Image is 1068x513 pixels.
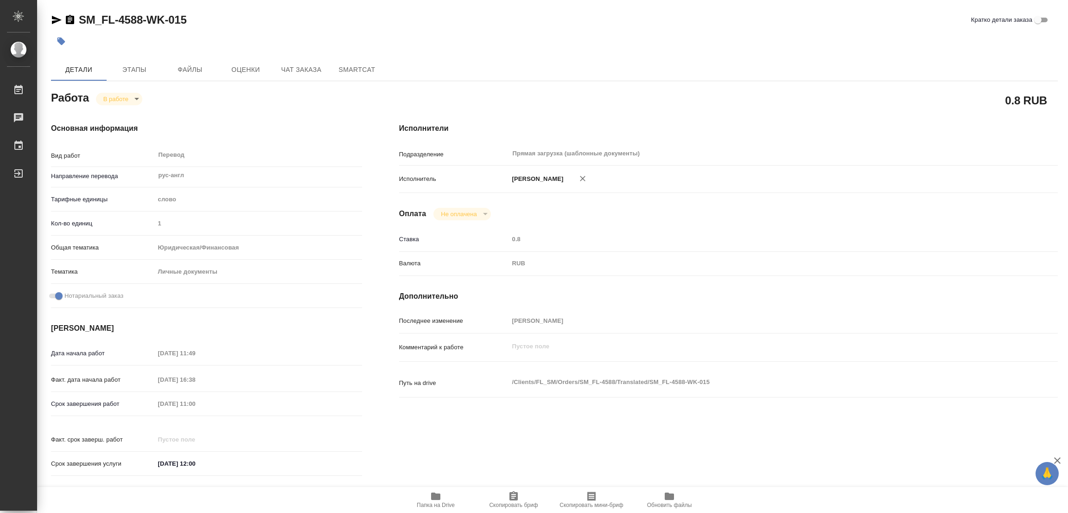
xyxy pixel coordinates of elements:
[51,399,155,409] p: Срок завершения работ
[51,243,155,252] p: Общая тематика
[489,502,538,508] span: Скопировать бриф
[79,13,187,26] a: SM_FL-4588-WK-015
[96,93,142,105] div: В работе
[399,343,509,352] p: Комментарий к работе
[64,291,123,301] span: Нотариальный заказ
[155,457,236,470] input: ✎ Введи что-нибудь
[51,459,155,468] p: Срок завершения услуги
[399,208,426,219] h4: Оплата
[112,64,157,76] span: Этапы
[155,373,236,386] input: Пустое поле
[509,232,1003,246] input: Пустое поле
[509,374,1003,390] textarea: /Clients/FL_SM/Orders/SM_FL-4588/Translated/SM_FL-4588-WK-015
[509,314,1003,327] input: Пустое поле
[438,210,479,218] button: Не оплачена
[1005,92,1047,108] h2: 0.8 RUB
[417,502,455,508] span: Папка на Drive
[64,14,76,26] button: Скопировать ссылку
[155,264,362,280] div: Личные документы
[1039,464,1055,483] span: 🙏
[559,502,623,508] span: Скопировать мини-бриф
[971,15,1032,25] span: Кратко детали заказа
[630,487,708,513] button: Обновить файлы
[155,192,362,207] div: слово
[155,240,362,256] div: Юридическая/Финансовая
[223,64,268,76] span: Оценки
[155,346,236,360] input: Пустое поле
[51,375,155,385] p: Факт. дата начала работ
[51,31,71,51] button: Добавить тэг
[51,219,155,228] p: Кол-во единиц
[509,256,1003,271] div: RUB
[279,64,324,76] span: Чат заказа
[647,502,692,508] span: Обновить файлы
[155,433,236,446] input: Пустое поле
[155,397,236,410] input: Пустое поле
[475,487,553,513] button: Скопировать бриф
[51,349,155,358] p: Дата начала работ
[399,174,509,184] p: Исполнитель
[397,487,475,513] button: Папка на Drive
[51,172,155,181] p: Направление перевода
[399,316,509,326] p: Последнее изменение
[51,195,155,204] p: Тарифные единицы
[57,64,101,76] span: Детали
[433,208,490,220] div: В работе
[509,174,564,184] p: [PERSON_NAME]
[51,151,155,160] p: Вид работ
[399,150,509,159] p: Подразделение
[51,14,62,26] button: Скопировать ссылку для ЯМессенджера
[399,291,1058,302] h4: Дополнительно
[51,435,155,444] p: Факт. срок заверш. работ
[399,378,509,388] p: Путь на drive
[51,323,362,334] h4: [PERSON_NAME]
[553,487,630,513] button: Скопировать мини-бриф
[51,267,155,276] p: Тематика
[1036,462,1059,485] button: 🙏
[399,235,509,244] p: Ставка
[572,168,593,189] button: Удалить исполнителя
[335,64,379,76] span: SmartCat
[399,259,509,268] p: Валюта
[399,123,1058,134] h4: Исполнители
[51,123,362,134] h4: Основная информация
[101,95,131,103] button: В работе
[155,217,362,230] input: Пустое поле
[51,89,89,105] h2: Работа
[168,64,212,76] span: Файлы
